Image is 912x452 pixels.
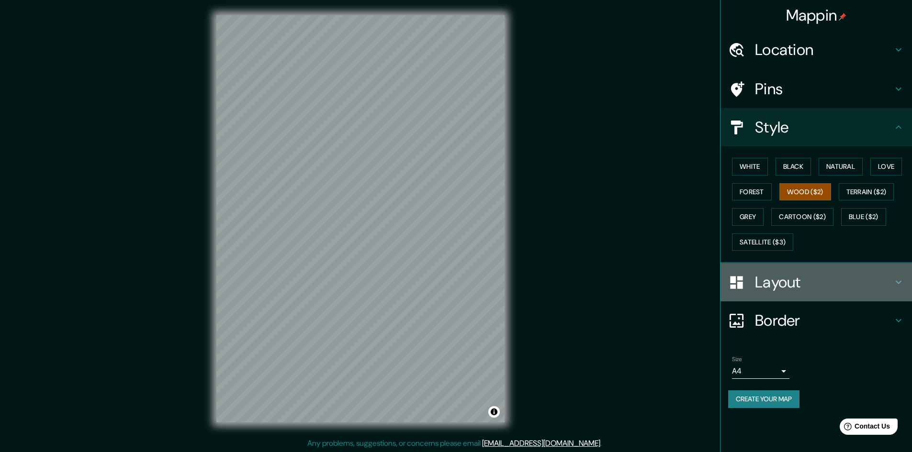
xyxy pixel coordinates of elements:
[779,183,831,201] button: Wood ($2)
[721,31,912,69] div: Location
[732,208,764,226] button: Grey
[776,158,811,176] button: Black
[602,438,603,449] div: .
[603,438,605,449] div: .
[755,311,893,330] h4: Border
[755,118,893,137] h4: Style
[732,355,742,364] label: Size
[721,301,912,340] div: Border
[721,263,912,301] div: Layout
[482,438,600,448] a: [EMAIL_ADDRESS][DOMAIN_NAME]
[755,273,893,292] h4: Layout
[216,15,505,422] canvas: Map
[755,79,893,99] h4: Pins
[732,183,772,201] button: Forest
[786,6,847,25] h4: Mappin
[732,364,789,379] div: A4
[307,438,602,449] p: Any problems, suggestions, or concerns please email .
[488,406,500,418] button: Toggle attribution
[721,70,912,108] div: Pins
[771,208,833,226] button: Cartoon ($2)
[732,233,793,251] button: Satellite ($3)
[819,158,863,176] button: Natural
[721,108,912,146] div: Style
[827,415,901,441] iframe: Help widget launcher
[755,40,893,59] h4: Location
[841,208,886,226] button: Blue ($2)
[728,390,799,408] button: Create your map
[839,183,894,201] button: Terrain ($2)
[732,158,768,176] button: White
[870,158,902,176] button: Love
[839,13,846,21] img: pin-icon.png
